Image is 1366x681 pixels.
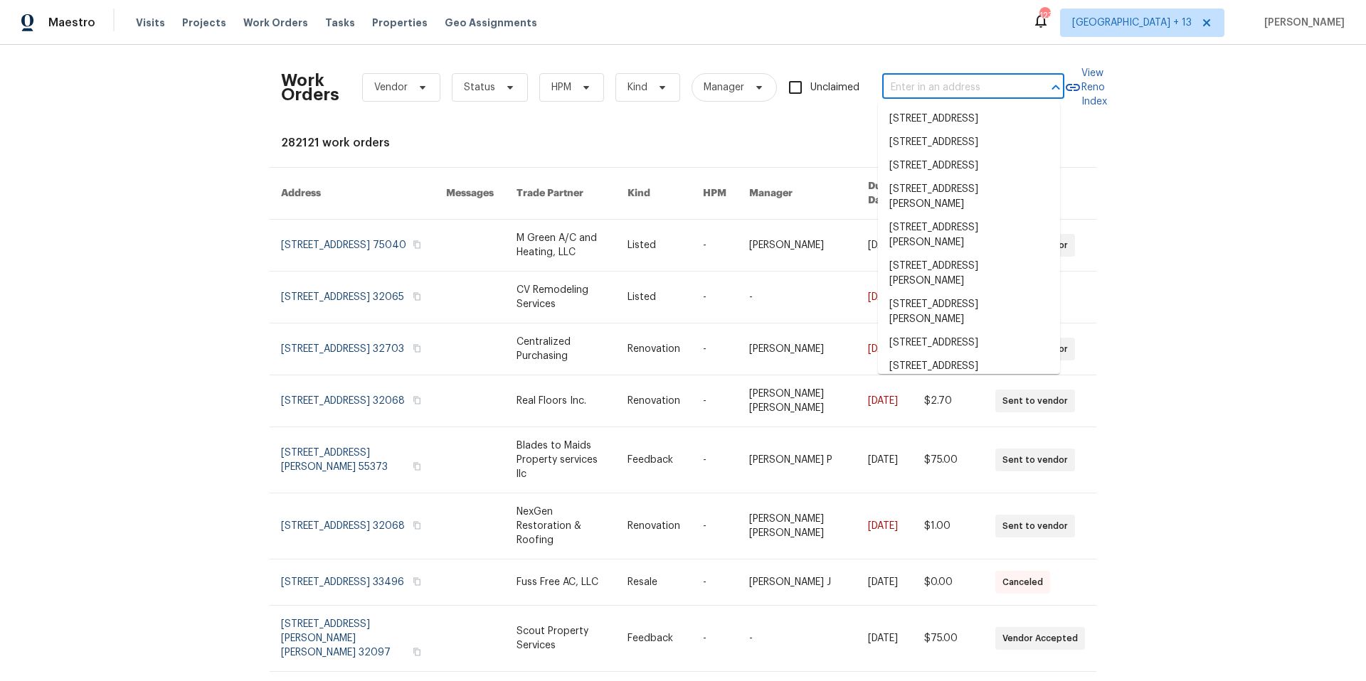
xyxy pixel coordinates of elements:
li: [STREET_ADDRESS][PERSON_NAME] [878,178,1060,216]
td: Blades to Maids Property services llc [505,427,616,493]
td: M Green A/C and Heating, LLC [505,220,616,272]
th: HPM [692,168,738,220]
td: - [692,323,738,375]
span: Geo Assignments [445,16,537,30]
td: Feedback [616,427,692,493]
span: [GEOGRAPHIC_DATA] + 13 [1072,16,1192,30]
th: Kind [616,168,692,220]
td: Listed [616,272,692,323]
td: - [692,606,738,672]
span: Manager [704,80,744,95]
td: - [692,220,738,272]
td: Listed [616,220,692,272]
td: Feedback [616,606,692,672]
td: Renovation [616,323,692,375]
span: Projects [182,16,226,30]
td: Resale [616,559,692,606]
li: [STREET_ADDRESS] [878,107,1060,131]
td: Scout Property Services [505,606,616,672]
td: Real Floors Inc. [505,375,616,427]
button: Copy Address [411,238,423,251]
th: Address [270,168,435,220]
button: Copy Address [411,460,423,473]
td: [PERSON_NAME] [738,323,857,375]
td: - [692,427,738,493]
td: NexGen Restoration & Roofing [505,493,616,559]
td: - [738,606,857,672]
td: [PERSON_NAME] [PERSON_NAME] [738,493,857,559]
span: Tasks [325,18,355,28]
td: - [692,559,738,606]
button: Close [1046,77,1066,97]
th: Messages [435,168,505,220]
span: Maestro [48,16,95,30]
button: Copy Address [411,342,423,355]
li: [STREET_ADDRESS] [878,154,1060,178]
span: Vendor [374,80,408,95]
button: Copy Address [411,575,423,588]
div: 123 [1039,9,1049,23]
th: Manager [738,168,857,220]
td: CV Remodeling Services [505,272,616,323]
td: - [692,272,738,323]
h2: Work Orders [281,73,339,102]
div: 282121 work orders [281,136,1085,150]
li: [STREET_ADDRESS][PERSON_NAME] [878,355,1060,393]
li: [STREET_ADDRESS][PERSON_NAME] [878,254,1060,293]
td: Fuss Free AC, LLC [505,559,616,606]
td: Centralized Purchasing [505,323,616,375]
td: - [692,493,738,559]
a: View Reno Index [1064,66,1107,109]
input: Enter in an address [882,77,1024,99]
button: Copy Address [411,290,423,303]
td: - [692,375,738,427]
li: [STREET_ADDRESS][PERSON_NAME] [878,293,1060,331]
td: Renovation [616,493,692,559]
span: Properties [372,16,428,30]
span: Work Orders [243,16,308,30]
td: [PERSON_NAME] J [738,559,857,606]
td: [PERSON_NAME] P [738,427,857,493]
th: Due Date [857,168,913,220]
span: Unclaimed [810,80,859,95]
button: Copy Address [411,394,423,407]
th: Trade Partner [505,168,616,220]
li: [STREET_ADDRESS][PERSON_NAME] [878,216,1060,254]
td: [PERSON_NAME] [PERSON_NAME] [738,375,857,427]
span: HPM [551,80,571,95]
li: [STREET_ADDRESS] [878,331,1060,355]
span: Visits [136,16,165,30]
span: Kind [628,80,647,95]
span: Status [464,80,495,95]
span: [PERSON_NAME] [1259,16,1345,30]
td: Renovation [616,375,692,427]
td: - [738,272,857,323]
li: [STREET_ADDRESS] [878,131,1060,154]
button: Copy Address [411,645,423,658]
td: [PERSON_NAME] [738,220,857,272]
button: Copy Address [411,519,423,532]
